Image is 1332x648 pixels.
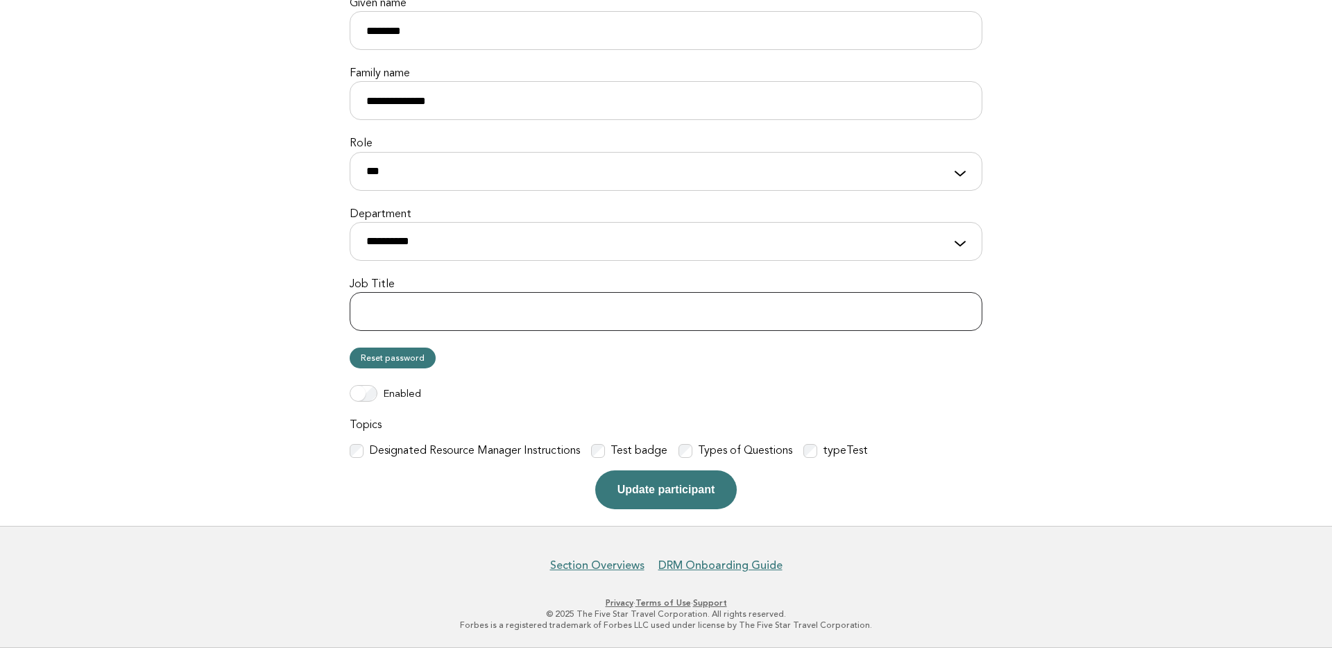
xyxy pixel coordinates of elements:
button: Update participant [595,470,737,509]
p: © 2025 The Five Star Travel Corporation. All rights reserved. [241,608,1091,620]
label: Department [350,207,982,222]
label: Test badge [610,444,667,459]
a: Terms of Use [635,598,691,608]
label: Enabled [383,388,421,402]
a: Privacy [606,598,633,608]
label: Types of Questions [698,444,792,459]
label: Role [350,137,982,151]
label: typeTest [823,444,868,459]
a: Section Overviews [550,559,644,572]
p: Forbes is a registered trademark of Forbes LLC used under license by The Five Star Travel Corpora... [241,620,1091,631]
a: Support [693,598,727,608]
a: Reset password [350,348,436,368]
label: Designated Resource Manager Instructions [369,444,580,459]
label: Job Title [350,278,982,292]
a: DRM Onboarding Guide [658,559,783,572]
p: · · [241,597,1091,608]
label: Topics [350,418,982,433]
label: Family name [350,67,982,81]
